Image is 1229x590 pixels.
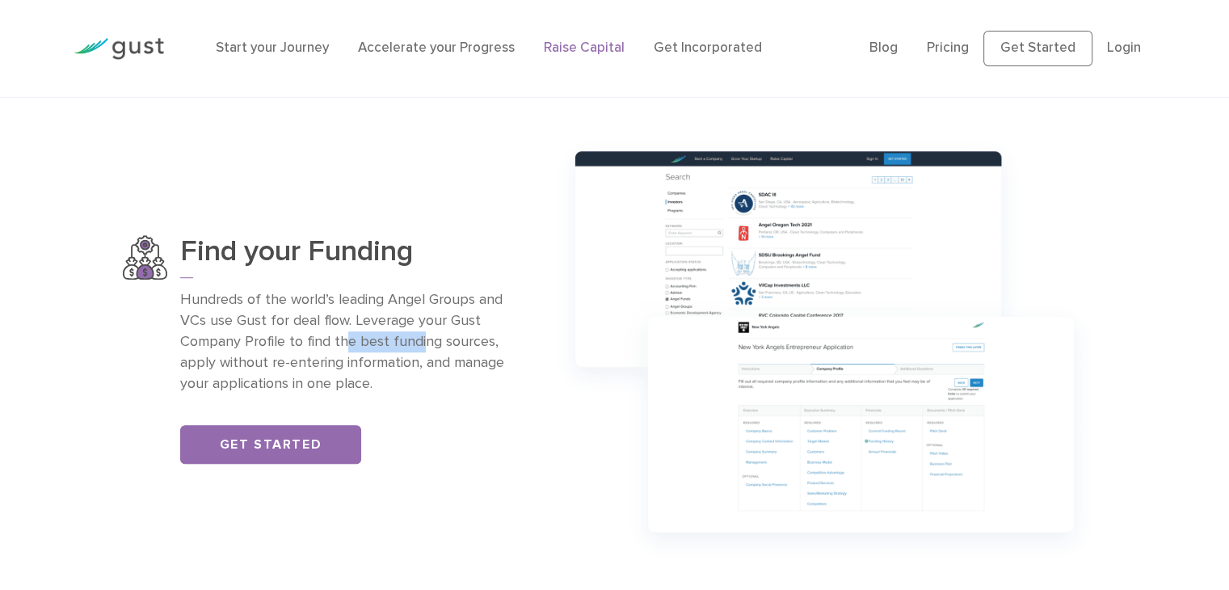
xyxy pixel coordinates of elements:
[180,289,519,394] p: Hundreds of the world’s leading Angel Groups and VCs use Gust for deal flow. Leverage your Gust C...
[1107,40,1141,56] a: Login
[543,127,1107,571] img: Group 1147
[654,40,762,56] a: Get Incorporated
[180,235,519,278] h3: Find your Funding
[983,31,1092,66] a: Get Started
[74,38,164,60] img: Gust Logo
[869,40,898,56] a: Blog
[123,235,167,280] img: Find Your Funding
[927,40,969,56] a: Pricing
[216,40,329,56] a: Start your Journey
[358,40,515,56] a: Accelerate your Progress
[180,425,361,464] a: Get Started
[544,40,625,56] a: Raise Capital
